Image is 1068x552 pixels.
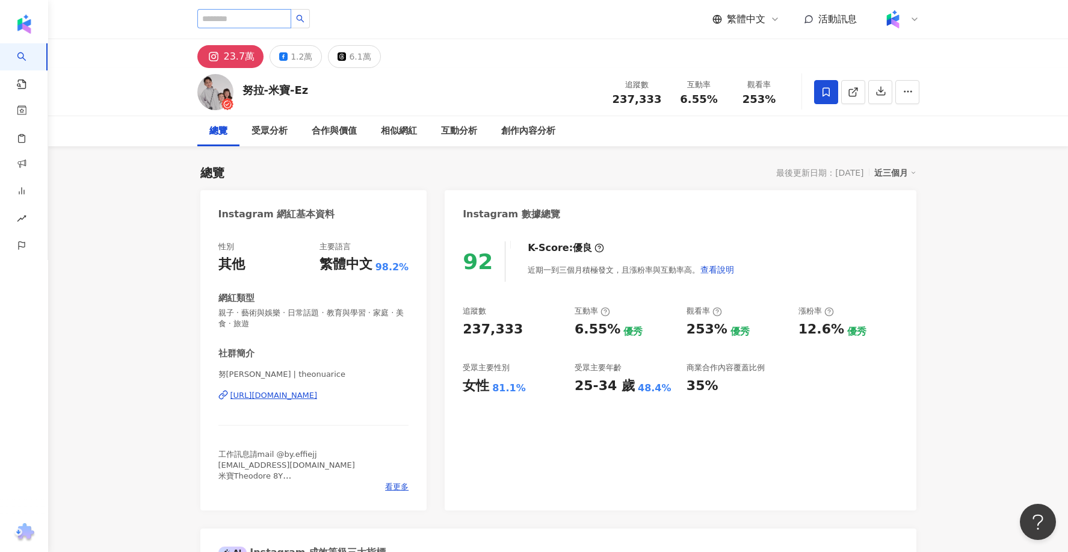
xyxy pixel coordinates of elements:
div: 追蹤數 [613,79,662,91]
div: 受眾主要年齡 [575,362,622,373]
button: 1.2萬 [270,45,322,68]
button: 6.1萬 [328,45,380,68]
div: 其他 [218,255,245,274]
div: 優秀 [847,325,866,338]
div: 受眾分析 [252,124,288,138]
iframe: Help Scout Beacon - Open [1020,504,1056,540]
div: 總覽 [200,164,224,181]
div: 女性 [463,377,489,395]
div: 互動分析 [441,124,477,138]
span: 工作訊息請mail @by.effiejj [EMAIL_ADDRESS][DOMAIN_NAME] 米寶Theodore 8Y 米果[PERSON_NAME]拉6Y 米糕 [PERSON_NA... [218,450,359,513]
div: 6.1萬 [349,48,371,65]
div: 253% [687,320,727,339]
button: 23.7萬 [197,45,264,68]
img: Kolr%20app%20icon%20%281%29.png [881,8,904,31]
div: 受眾主要性別 [463,362,510,373]
div: [URL][DOMAIN_NAME] [230,390,318,401]
div: 81.1% [492,382,526,395]
button: 查看說明 [700,258,735,282]
div: Instagram 網紅基本資料 [218,208,335,221]
img: logo icon [14,14,34,34]
div: 6.55% [575,320,620,339]
div: 總覽 [209,124,227,138]
span: 看更多 [385,482,409,492]
span: 237,333 [613,93,662,105]
div: 主要語言 [319,241,351,252]
div: 繁體中文 [319,255,372,274]
div: 網紅類型 [218,292,255,305]
div: 25-34 歲 [575,377,635,395]
div: 互動率 [676,79,722,91]
div: 互動率 [575,306,610,317]
div: 性別 [218,241,234,252]
span: 98.2% [375,261,409,274]
div: K-Score : [528,241,604,255]
span: 努[PERSON_NAME] | theonuarice [218,369,409,380]
div: 觀看率 [687,306,722,317]
a: search [17,43,41,90]
div: 合作與價值 [312,124,357,138]
div: 1.2萬 [291,48,312,65]
div: 優秀 [730,325,750,338]
div: 近三個月 [874,165,916,181]
div: 237,333 [463,320,523,339]
span: 6.55% [680,93,717,105]
div: 相似網紅 [381,124,417,138]
img: KOL Avatar [197,74,233,110]
div: 商業合作內容覆蓋比例 [687,362,765,373]
span: 親子 · 藝術與娛樂 · 日常話題 · 教育與學習 · 家庭 · 美食 · 旅遊 [218,308,409,329]
div: 近期一到三個月積極發文，且漲粉率與互動率高。 [528,258,735,282]
div: 漲粉率 [798,306,834,317]
span: search [296,14,304,23]
div: 23.7萬 [224,48,255,65]
div: 社群簡介 [218,347,255,360]
div: 追蹤數 [463,306,486,317]
span: 繁體中文 [727,13,765,26]
div: 優良 [573,241,592,255]
div: 創作內容分析 [501,124,555,138]
a: [URL][DOMAIN_NAME] [218,390,409,401]
div: 觀看率 [736,79,782,91]
div: Instagram 數據總覽 [463,208,560,221]
div: 92 [463,249,493,274]
div: 最後更新日期：[DATE] [776,168,863,178]
span: 查看說明 [700,265,734,274]
img: chrome extension [13,523,36,542]
div: 努拉-米寶-Ez [242,82,309,98]
div: 優秀 [623,325,643,338]
div: 48.4% [638,382,671,395]
div: 35% [687,377,718,395]
span: rise [17,206,26,234]
span: 活動訊息 [818,13,857,25]
span: 253% [742,93,776,105]
div: 12.6% [798,320,844,339]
